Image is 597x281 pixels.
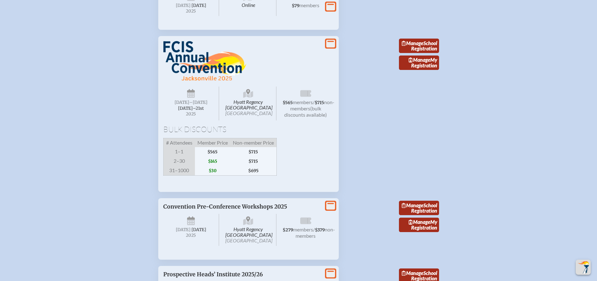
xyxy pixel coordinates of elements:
[163,125,334,133] h1: Bulk Discounts
[175,100,189,105] span: [DATE]
[409,219,430,225] span: Manage
[296,226,335,239] span: non-members
[168,9,214,13] span: 2025
[163,147,195,156] span: 1–1
[399,218,439,232] a: ManageMy Registration
[292,3,299,8] span: $79
[189,100,207,105] span: –[DATE]
[399,56,439,70] a: ManageMy Registration
[290,99,334,111] span: non-members
[163,41,246,81] img: FCIS Convention 2025
[230,156,277,166] span: $715
[195,156,230,166] span: $145
[191,3,206,8] span: [DATE]
[315,227,325,233] span: $379
[163,203,287,210] span: Convention Pre-Conference Workshops 2025
[576,260,591,275] button: Scroll Top
[293,226,313,232] span: members
[293,99,313,105] span: members
[195,166,230,176] span: $30
[220,214,276,246] span: Hyatt Regency [GEOGRAPHIC_DATA]
[195,138,230,147] span: Member Price
[402,270,423,276] span: Manage
[313,99,315,105] span: /
[163,156,195,166] span: 2–30
[402,40,423,46] span: Manage
[284,105,327,118] span: (bulk discounts available)
[299,2,319,8] span: members
[176,3,191,8] span: [DATE]
[313,226,315,232] span: /
[220,87,276,120] span: Hyatt Regency [GEOGRAPHIC_DATA]
[315,100,324,105] span: $715
[283,227,293,233] span: $279
[577,261,589,273] img: To the top
[178,106,204,111] span: [DATE]–⁠21st
[225,237,272,243] span: [GEOGRAPHIC_DATA]
[225,110,272,116] span: [GEOGRAPHIC_DATA]
[176,227,191,232] span: [DATE]
[163,271,263,278] span: Prospective Heads’ Institute 2025/26
[168,112,214,116] span: 2025
[399,39,439,53] a: ManageSchool Registration
[163,138,195,147] span: # Attendees
[230,138,277,147] span: Non-member Price
[191,227,206,232] span: [DATE]
[195,147,230,156] span: $565
[409,57,430,63] span: Manage
[230,147,277,156] span: $715
[402,202,423,208] span: Manage
[399,201,439,215] a: ManageSchool Registration
[163,166,195,176] span: 31–1000
[168,233,214,238] span: 2025
[230,166,277,176] span: $695
[283,100,293,105] span: $565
